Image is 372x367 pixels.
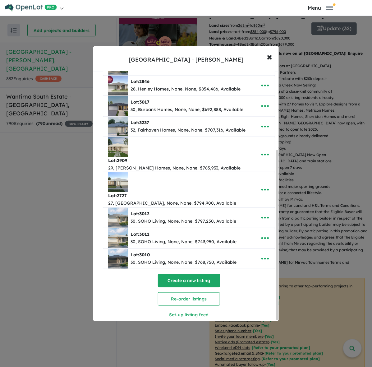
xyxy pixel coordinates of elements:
img: Smiths%20Lane%20Estate%20-%20Clyde%20North%20-%20Lot%202909___1748829251.png [108,137,128,157]
div: 30, SOHO Living, None, None, $797,250, Available [131,218,236,225]
button: Set-up listing feed [146,308,232,322]
b: Lot: [131,79,149,84]
div: 29, [PERSON_NAME] Homes, None, None, $785,933, Available [108,165,241,172]
div: 30, SOHO Living, None, None, $743,950, Available [131,238,237,246]
span: 3012 [139,211,149,216]
button: Re-order listings [158,292,220,306]
button: Create a new listing [158,274,220,287]
img: Smiths%20Lane%20Estate%20-%20Clyde%20North%20-%20Lot%203011___1754891406.jpg [108,228,128,248]
b: Lot: [131,252,150,258]
span: 2909 [117,158,127,163]
span: 2727 [117,193,127,198]
div: 30, Burbank Homes, None, None, $692,888, Available [131,106,243,114]
img: Smiths%20Lane%20Estate%20-%20Clyde%20North%20-%20Lot%202846___1754892883.jpg [108,76,128,95]
span: 3011 [139,231,149,237]
b: Lot: [131,231,149,237]
button: Toggle navigation [275,5,366,11]
img: Smiths%20Lane%20Estate%20-%20Clyde%20North%20-%20Lot%203012___1754891303.jpg [108,208,128,228]
b: Lot: [131,99,149,105]
img: Openlot PRO Logo White [5,4,57,12]
span: 2846 [139,79,149,84]
b: Lot: [131,211,149,216]
span: 3010 [139,252,150,258]
span: 3237 [139,120,149,125]
img: Smiths%20Lane%20Estate%20-%20Clyde%20North%20-%20Lot%202727___1749787629.png [108,172,128,192]
div: [GEOGRAPHIC_DATA] - [PERSON_NAME] [129,56,243,64]
span: 3017 [139,99,149,105]
img: Smiths%20Lane%20Estate%20-%20Clyde%20North%20-%20Lot%203010___1754891519.jpg [108,249,128,269]
span: × [267,50,273,63]
b: Lot: [131,120,149,125]
img: Smiths%20Lane%20Estate%20-%20Clyde%20North%20-%20Lot%203017___1752475931.png [108,96,128,116]
div: 30, SOHO Living, None, None, $768,750, Available [131,259,237,266]
div: 27, [GEOGRAPHIC_DATA], None, None, $794,900, Available [108,200,236,207]
img: Smiths%20Lane%20Estate%20-%20Clyde%20North%20-%20Lot%203237___1752476164.png [108,117,128,137]
b: Lot: [108,193,127,198]
b: Lot: [108,158,127,163]
div: 32, Fairhaven Homes, None, None, $707,316, Available [131,127,246,134]
div: 28, Henley Homes, None, None, $854,486, Available [131,86,241,93]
